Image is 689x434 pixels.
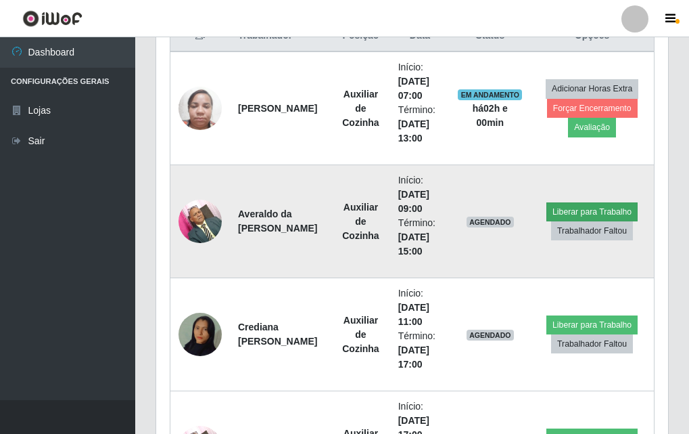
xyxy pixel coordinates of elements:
span: AGENDADO [467,217,514,227]
img: 1697117733428.jpeg [179,192,222,250]
button: Adicionar Horas Extra [546,79,638,98]
li: Término: [398,329,442,372]
time: [DATE] 15:00 [398,232,429,257]
time: [DATE] 13:00 [398,118,429,144]
strong: Crediana [PERSON_NAME] [238,322,317,347]
img: 1678404349838.jpeg [179,79,222,137]
strong: Averaldo da [PERSON_NAME] [238,209,317,234]
time: [DATE] 09:00 [398,189,429,214]
button: Liberar para Trabalho [546,202,638,221]
button: Trabalhador Faltou [551,334,633,353]
li: Término: [398,216,442,259]
time: [DATE] 17:00 [398,345,429,370]
time: [DATE] 11:00 [398,302,429,327]
strong: [PERSON_NAME] [238,103,317,114]
strong: Auxiliar de Cozinha [342,315,379,354]
button: Avaliação [568,118,616,137]
img: CoreUI Logo [22,10,82,27]
li: Término: [398,103,442,146]
button: Trabalhador Faltou [551,221,633,240]
li: Início: [398,173,442,216]
img: 1755289367859.jpeg [179,296,222,373]
li: Início: [398,60,442,103]
strong: há 02 h e 00 min [473,103,508,128]
span: AGENDADO [467,330,514,341]
strong: Auxiliar de Cozinha [342,202,379,241]
button: Liberar para Trabalho [546,316,638,334]
strong: Auxiliar de Cozinha [342,89,379,128]
span: EM ANDAMENTO [458,89,522,100]
li: Início: [398,286,442,329]
button: Forçar Encerramento [547,99,638,118]
time: [DATE] 07:00 [398,76,429,101]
